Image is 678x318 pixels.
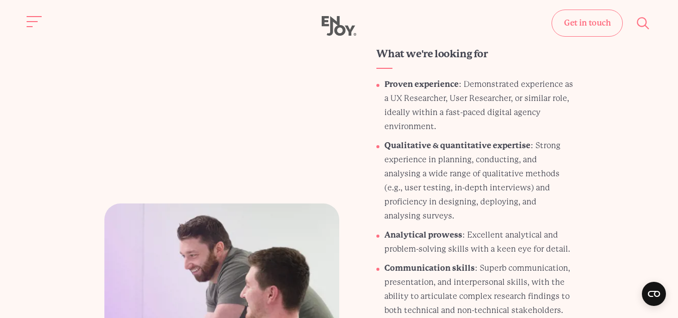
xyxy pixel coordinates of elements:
[24,11,45,32] button: Site navigation
[384,141,530,150] strong: Qualitative & quantitative expertise
[642,282,666,306] button: Open CMP widget
[384,261,574,317] p: : Superb communication, presentation, and interpersonal skills, with the ability to articulate co...
[633,13,654,34] button: Site search
[384,77,574,134] p: : Demonstrated experience as a UX Researcher, User Researcher, or similar role, ideally within a ...
[384,263,475,273] strong: Communication skills
[376,47,487,61] h3: What we're looking for
[384,228,574,256] p: : Excellent analytical and problem-solving skills with a keen eye for detail.
[552,10,623,37] a: Get in touch
[384,230,462,240] strong: Analytical prowess
[384,139,574,223] p: : Strong experience in planning, conducting, and analysing a wide range of qualitative methods (e...
[384,79,459,89] strong: Proven experience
